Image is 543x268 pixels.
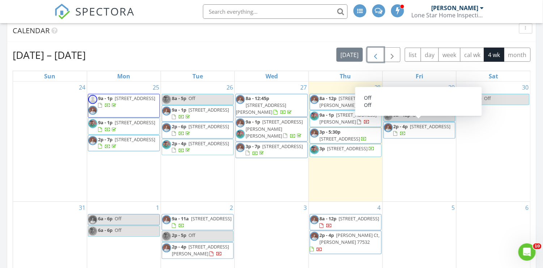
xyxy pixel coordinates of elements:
img: img_0541.jpeg [88,119,97,128]
a: 8a - 12p [STREET_ADDRESS] [320,215,379,229]
a: 2p - 4p [STREET_ADDRESS][PERSON_NAME] [162,242,234,259]
a: 9a - 1p [STREET_ADDRESS] [98,95,155,108]
a: 9a - 1p [STREET_ADDRESS][PERSON_NAME] [383,94,455,110]
a: 9a - 11a [STREET_ADDRESS] [172,215,232,229]
img: 20221206143856631.png [88,136,97,145]
span: 8a - 5p [172,95,186,101]
a: Go to August 27, 2025 [299,82,309,93]
td: Go to August 29, 2025 [382,82,456,202]
a: 3p - 5:30p [STREET_ADDRESS] [310,127,382,144]
a: 9a - 1p [STREET_ADDRESS] [88,94,160,118]
img: img_0541.jpeg [310,112,319,121]
a: 2p - 4p [STREET_ADDRESS] [394,123,451,137]
a: Go to September 6, 2025 [524,202,530,213]
a: 2p - 7p [STREET_ADDRESS] [98,136,155,150]
a: 2p - 4p [STREET_ADDRESS][PERSON_NAME] [172,243,229,257]
img: 20221206143856631.png [310,129,319,138]
span: 9a - 1p [172,107,186,113]
a: Go to September 3, 2025 [302,202,309,213]
a: 2p - 6p [STREET_ADDRESS] [172,123,229,137]
img: img_0541.jpeg [384,112,393,121]
button: [DATE] [336,48,363,62]
span: [STREET_ADDRESS] [188,140,229,147]
a: 2p - 4p [PERSON_NAME] Ct, [PERSON_NAME] 77532 [310,231,382,254]
img: img_0541.jpeg [310,145,319,154]
a: 2p - 4p [STREET_ADDRESS] [172,140,229,154]
a: 9a - 1p [STREET_ADDRESS][PERSON_NAME] [310,111,382,127]
a: 9a - 1p [STREET_ADDRESS][PERSON_NAME] [320,112,377,125]
a: Go to August 29, 2025 [447,82,456,93]
span: [STREET_ADDRESS][PERSON_NAME] [320,95,379,108]
a: Go to August 25, 2025 [151,82,161,93]
a: Go to September 2, 2025 [228,202,234,213]
a: 2p - 4p [STREET_ADDRESS] [383,122,455,138]
a: Go to August 26, 2025 [225,82,234,93]
span: [STREET_ADDRESS] [115,95,155,101]
div: [PERSON_NAME] [432,4,479,12]
span: 9a - 12p [394,112,411,118]
img: img_0541.jpeg [236,130,245,139]
span: Off [188,95,195,101]
span: 2p - 4p [320,232,334,238]
span: SPECTORA [75,4,135,19]
span: 6a - 6p [98,227,113,233]
img: 20221206143856631.png [162,123,171,132]
button: cal wk [460,48,485,62]
span: 8a - 12p [320,215,337,222]
img: 20221206143856631.png [310,95,319,104]
h2: [DATE] – [DATE] [13,48,86,62]
span: [STREET_ADDRESS] [262,143,303,150]
a: 8a - 12:45p [STREET_ADDRESS][PERSON_NAME] [236,95,293,115]
td: Go to August 30, 2025 [457,82,530,202]
a: 9a - 1p [STREET_ADDRESS] [88,118,160,134]
span: Off [413,112,420,118]
iframe: Intercom live chat [518,243,536,261]
a: Go to August 28, 2025 [373,82,382,93]
a: 9a - 1p [STREET_ADDRESS][PERSON_NAME][PERSON_NAME] [236,117,307,141]
a: 8a - 12p [STREET_ADDRESS][PERSON_NAME] [320,95,379,108]
span: 9a - 1p [98,119,113,126]
img: img_0541.jpeg [162,232,171,241]
span: 2p - 6p [172,123,186,130]
img: img_0541.jpeg [458,95,467,104]
a: 2p - 4p [PERSON_NAME] Ct, [PERSON_NAME] 77532 [310,232,380,252]
span: [STREET_ADDRESS] [115,119,155,126]
td: Go to August 27, 2025 [235,82,309,202]
span: [STREET_ADDRESS] [188,107,229,113]
a: 2p - 7p [STREET_ADDRESS] [88,135,160,151]
img: 20221206143856631.png [162,107,171,116]
span: [STREET_ADDRESS] [327,145,368,152]
span: 2p - 4p [172,140,186,147]
a: 9a - 1p [STREET_ADDRESS][PERSON_NAME][PERSON_NAME] [246,118,303,139]
span: Off [484,95,491,101]
a: 8a - 12p [STREET_ADDRESS][PERSON_NAME] [310,94,382,110]
button: month [504,48,531,62]
img: The Best Home Inspection Software - Spectora [54,4,70,20]
span: 2p - 7p [98,136,113,143]
img: 20221206143856631.png [310,215,319,224]
img: 20221206143856631.png [236,143,245,152]
img: 20221206143856631.png [236,118,245,127]
span: [STREET_ADDRESS][PERSON_NAME] [394,95,451,108]
span: 9a - 6p [467,95,482,101]
td: Go to August 24, 2025 [13,82,87,202]
td: Go to August 25, 2025 [87,82,161,202]
button: Next [384,47,401,62]
span: [STREET_ADDRESS] [410,123,451,130]
img: 20221206143856631.png [88,106,97,115]
span: 2p - 4p [172,243,186,250]
span: 9a - 11a [172,215,189,222]
a: Go to September 1, 2025 [154,202,161,213]
span: Off [188,232,195,238]
a: Go to August 31, 2025 [77,202,87,213]
a: 9a - 1p [STREET_ADDRESS][PERSON_NAME] [394,95,451,108]
span: 9a - 1p [394,95,408,101]
a: 2p - 6p [STREET_ADDRESS] [162,122,234,138]
td: Go to August 26, 2025 [161,82,235,202]
a: 9a - 1p [STREET_ADDRESS] [172,107,229,120]
a: Go to September 4, 2025 [376,202,382,213]
a: 9a - 1p [STREET_ADDRESS] [98,119,155,133]
a: 3p [STREET_ADDRESS] [320,145,375,152]
span: 3p [320,145,325,152]
img: 20221206143856631.png [162,243,171,252]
